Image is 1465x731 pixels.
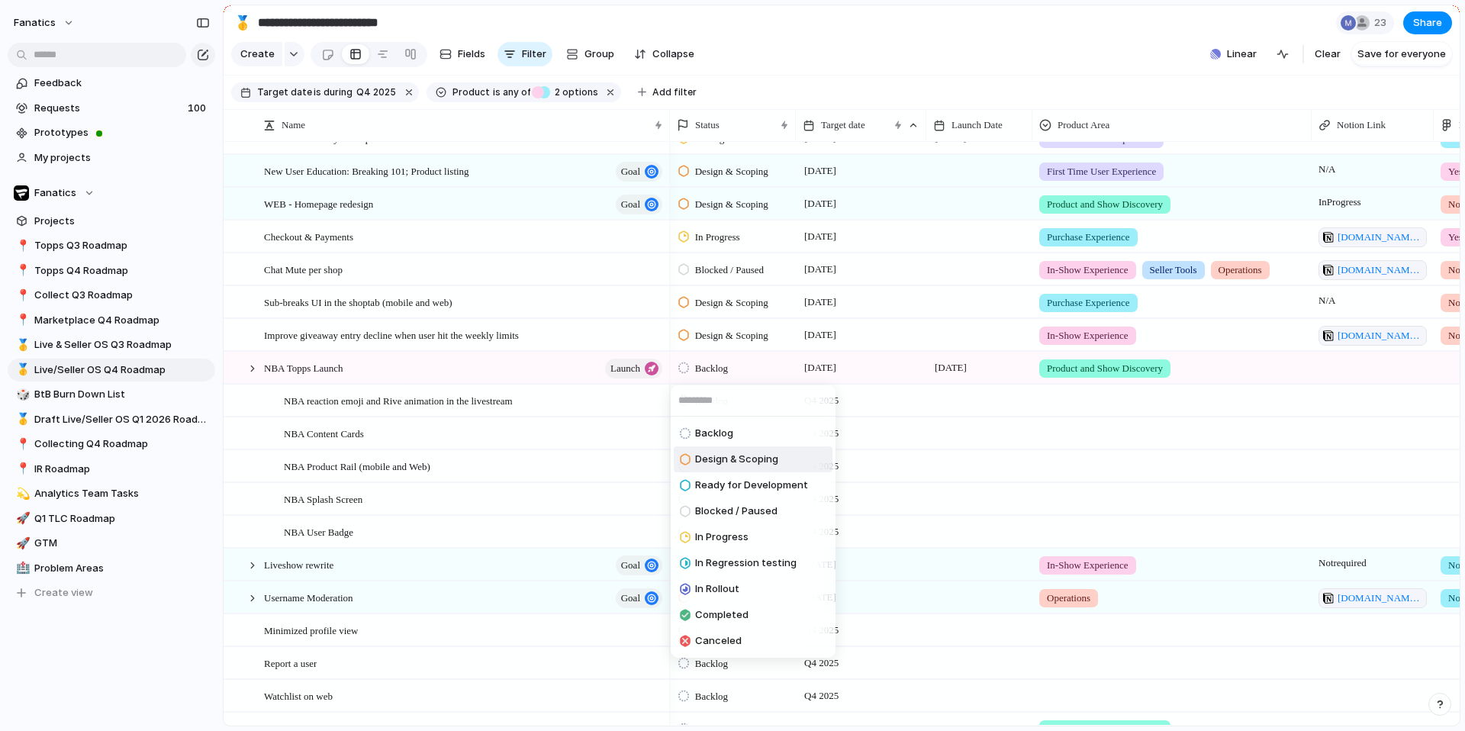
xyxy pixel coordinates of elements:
span: Completed [695,607,749,623]
span: In Rollout [695,581,739,597]
span: Canceled [695,633,742,649]
span: Ready for Development [695,478,808,493]
span: Design & Scoping [695,452,778,467]
span: In Progress [695,530,749,545]
span: In Regression testing [695,555,797,571]
span: Blocked / Paused [695,504,778,519]
span: Backlog [695,426,733,441]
